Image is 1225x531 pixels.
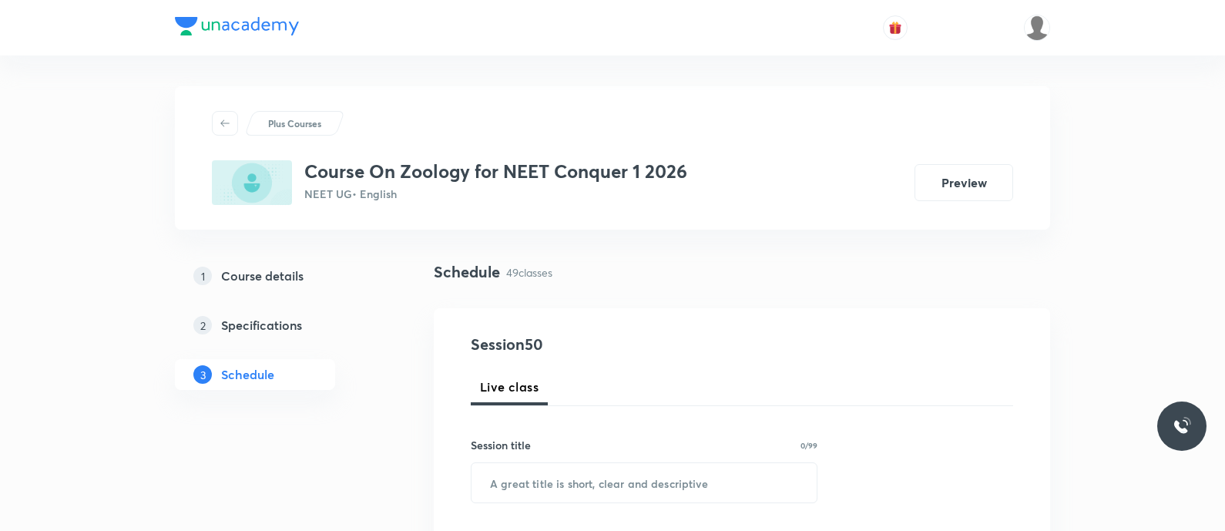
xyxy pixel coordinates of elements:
p: 2 [193,316,212,334]
p: 3 [193,365,212,384]
span: Live class [480,378,539,396]
h5: Schedule [221,365,274,384]
a: Company Logo [175,17,299,39]
input: A great title is short, clear and descriptive [472,463,817,502]
img: avatar [888,21,902,35]
button: avatar [883,15,908,40]
h4: Session 50 [471,333,752,356]
h3: Course On Zoology for NEET Conquer 1 2026 [304,160,687,183]
p: Plus Courses [268,116,321,130]
img: P Antony [1024,15,1050,41]
img: ttu [1173,417,1191,435]
img: C24D3A41-6AD1-4877-88C5-32411F65A7BB_plus.png [212,160,292,205]
a: 1Course details [175,260,384,291]
h4: Schedule [434,260,500,284]
p: 1 [193,267,212,285]
p: NEET UG • English [304,186,687,202]
p: 0/99 [800,442,817,449]
p: 49 classes [506,264,552,281]
h5: Course details [221,267,304,285]
h5: Specifications [221,316,302,334]
img: Company Logo [175,17,299,35]
button: Preview [915,164,1013,201]
a: 2Specifications [175,310,384,341]
h6: Session title [471,437,531,453]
